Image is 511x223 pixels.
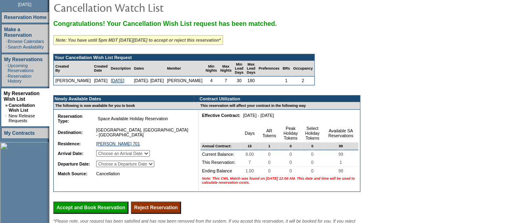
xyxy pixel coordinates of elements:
td: 180 [245,76,257,85]
td: Created Date [93,61,109,76]
a: [PERSON_NAME] 701 [96,141,140,146]
td: Cancellation [95,170,191,178]
td: Min Lead Days [233,61,245,76]
a: Upcoming Reservations [8,63,34,73]
b: Arrival Date: [58,151,83,156]
a: [DATE] [111,78,124,83]
td: Max Nights [219,61,233,76]
b: Match Source: [58,171,87,176]
span: 7 [247,158,252,166]
td: · [6,63,7,73]
span: 0 [288,158,293,166]
td: Peak Holiday Tokens [280,124,301,142]
span: 8.00 [244,150,256,158]
a: My Reservation Wish List [4,91,40,102]
b: Destination: [58,130,83,135]
td: Min Nights [204,61,219,76]
td: [DATE] [93,76,109,85]
td: Dates [132,61,166,76]
span: 0 [267,158,272,166]
td: 1 [281,76,292,85]
td: Available SA Reservations [323,124,358,142]
td: · [6,45,7,49]
span: 0 [288,142,293,150]
nobr: [DATE] - [DATE] [243,113,274,118]
span: 98 [337,167,345,175]
span: 0 [309,150,315,158]
span: Congratulations! Your Cancellation Wish List request has been matched. [53,20,277,27]
td: The following is now available for you to book [54,102,194,110]
b: Effective Contract: [202,113,240,118]
span: 0 [288,150,293,158]
a: Cancellation Wish List [8,103,35,113]
b: Departure Date: [58,161,90,166]
td: 2 [292,76,315,85]
td: This reservation will affect your contract in the following way [199,102,360,110]
input: Reject Reservation [131,202,181,214]
b: Reservation Type: [58,114,82,123]
span: 1 [338,158,344,166]
td: [PERSON_NAME] [54,76,93,85]
td: BRs [281,61,292,76]
td: Your Cancellation Wish List Request [54,54,314,61]
span: 0 [309,167,315,175]
td: 30 [233,76,245,85]
span: [DATE] [18,2,32,7]
td: [DATE]- [DATE] [132,76,166,85]
td: · [5,113,8,123]
td: Select Holiday Tokens [301,124,323,142]
td: Newly Available Dates [54,96,194,102]
span: 99 [337,142,345,150]
td: Created By [54,61,93,76]
span: 99 [337,150,345,158]
td: Occupancy [292,61,315,76]
td: Contract Utilization [199,96,360,102]
a: My Reservations [4,57,42,62]
td: · [6,74,7,83]
a: Reservation History [8,74,32,83]
td: [PERSON_NAME] [165,76,204,85]
span: 0 [288,167,293,175]
span: 0 [267,167,272,175]
span: 0 [309,158,315,166]
a: Reservation Home [4,15,46,20]
td: [GEOGRAPHIC_DATA], [GEOGRAPHIC_DATA] - [GEOGRAPHIC_DATA] [95,126,191,139]
td: Ending Balance [200,167,240,175]
b: Residence: [58,141,81,146]
td: Note: This CWL Match was found on [DATE] 12:00 AM. This date and time will be used to calculate r... [200,175,358,186]
input: Accept and Book Reservation [53,202,128,214]
td: Current Balance: [200,150,240,158]
span: 1.00 [244,167,256,175]
td: Description [109,61,132,76]
a: Search Availability [8,45,44,49]
span: 1 [267,142,272,150]
td: Member [165,61,204,76]
td: 7 [219,76,233,85]
i: Note: You have until 5pm MDT [DATE][DATE] to accept or reject this reservation* [56,38,221,42]
td: · [6,39,7,44]
b: » [5,103,8,108]
a: New Release Requests [8,113,35,123]
td: Days [240,124,259,142]
a: Make a Reservation [4,27,32,38]
td: Max Lead Days [245,61,257,76]
td: This Reservation: [200,158,240,167]
td: Preferences [257,61,281,76]
td: 4 [204,76,219,85]
a: Browse Calendars [8,39,44,44]
span: 0 [310,142,315,150]
span: Space Available Holiday Reservation [96,115,170,123]
a: My Contracts [4,130,35,136]
span: 15 [246,142,253,150]
td: Annual Contract: [200,142,240,150]
span: 0 [267,150,272,158]
td: AR Tokens [259,124,280,142]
